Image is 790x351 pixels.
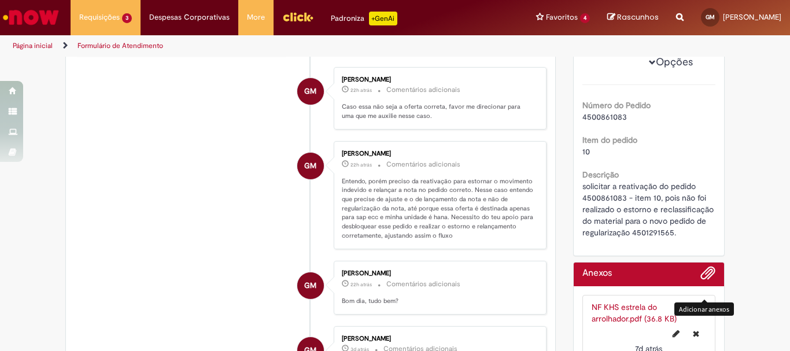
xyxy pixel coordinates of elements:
[122,13,132,23] span: 3
[342,297,534,306] p: Bom dia, tudo bem?
[304,152,316,180] span: GM
[247,12,265,23] span: More
[369,12,397,25] p: +GenAi
[582,181,716,238] span: solicitar a reativação do pedido 4500861083 - item 10, pois não foi realizado o estorno e reclass...
[79,12,120,23] span: Requisições
[350,281,372,288] time: 27/08/2025 10:25:03
[1,6,61,29] img: ServiceNow
[350,87,372,94] time: 27/08/2025 10:29:06
[546,12,578,23] span: Favoritos
[342,177,534,241] p: Entendo, porém preciso da reativação para estornar o movimento indevido e relançar a nota no pedi...
[282,8,313,25] img: click_logo_yellow_360x200.png
[592,302,677,324] a: NF KHS estrela do arrolhador.pdf (36.8 KB)
[342,102,534,120] p: Caso essa não seja a oferta correta, favor me direcionar para uma que me auxilie nesse caso.
[386,160,460,169] small: Comentários adicionais
[386,85,460,95] small: Comentários adicionais
[582,100,651,110] b: Número do Pedido
[686,324,706,343] button: Excluir NF KHS estrela do arrolhador.pdf
[13,41,53,50] a: Página inicial
[342,76,534,83] div: [PERSON_NAME]
[674,302,734,316] div: Adicionar anexos
[582,268,612,279] h2: Anexos
[149,12,230,23] span: Despesas Corporativas
[342,270,534,277] div: [PERSON_NAME]
[706,13,715,21] span: GM
[350,87,372,94] span: 22h atrás
[350,281,372,288] span: 22h atrás
[350,161,372,168] span: 22h atrás
[582,146,590,157] span: 10
[331,12,397,25] div: Padroniza
[297,78,324,105] div: Gabriel Rocha Maia
[297,153,324,179] div: Gabriel Rocha Maia
[617,12,659,23] span: Rascunhos
[386,279,460,289] small: Comentários adicionais
[342,150,534,157] div: [PERSON_NAME]
[580,13,590,23] span: 4
[350,161,372,168] time: 27/08/2025 10:28:19
[700,265,715,286] button: Adicionar anexos
[582,135,637,145] b: Item do pedido
[723,12,781,22] span: [PERSON_NAME]
[304,272,316,300] span: GM
[304,77,316,105] span: GM
[582,112,627,122] span: 4500861083
[77,41,163,50] a: Formulário de Atendimento
[666,324,686,343] button: Editar nome de arquivo NF KHS estrela do arrolhador.pdf
[582,169,619,180] b: Descrição
[9,35,518,57] ul: Trilhas de página
[297,272,324,299] div: Gabriel Rocha Maia
[607,12,659,23] a: Rascunhos
[342,335,534,342] div: [PERSON_NAME]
